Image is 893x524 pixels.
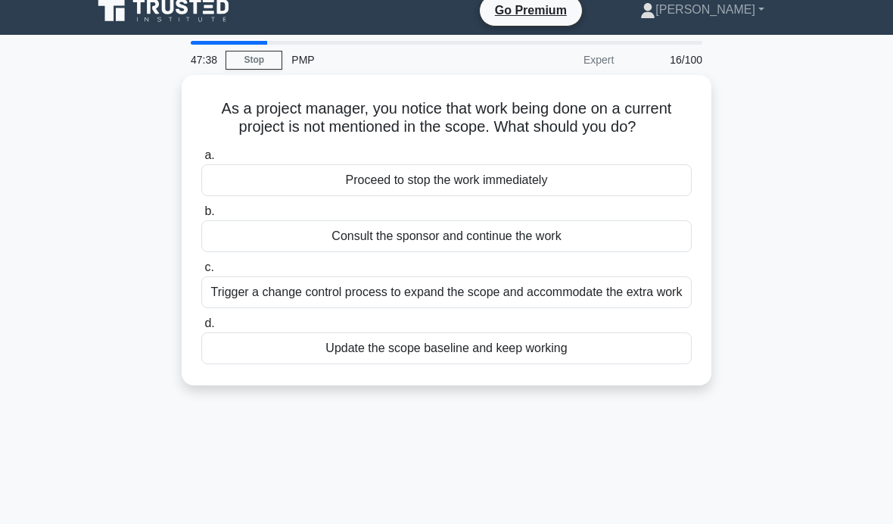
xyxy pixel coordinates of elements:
[490,45,623,75] div: Expert
[204,148,214,161] span: a.
[201,332,692,364] div: Update the scope baseline and keep working
[204,204,214,217] span: b.
[201,220,692,252] div: Consult the sponsor and continue the work
[201,276,692,308] div: Trigger a change control process to expand the scope and accommodate the extra work
[204,260,213,273] span: c.
[201,164,692,196] div: Proceed to stop the work immediately
[486,1,576,20] a: Go Premium
[204,317,214,329] span: d.
[623,45,711,75] div: 16/100
[282,45,490,75] div: PMP
[200,99,693,137] h5: As a project manager, you notice that work being done on a current project is not mentioned in th...
[182,45,226,75] div: 47:38
[226,51,282,70] a: Stop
